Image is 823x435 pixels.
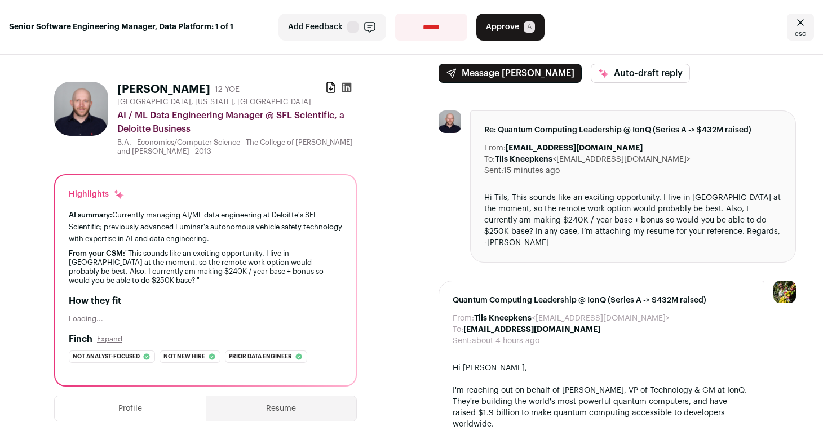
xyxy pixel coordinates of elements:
[453,324,463,335] dt: To:
[474,313,670,324] dd: <[EMAIL_ADDRESS][DOMAIN_NAME]>
[453,335,472,347] dt: Sent:
[117,138,357,156] div: B.A. - Economics/Computer Science - The College of [PERSON_NAME] and [PERSON_NAME] - 2013
[73,351,140,362] span: Not analyst-focused
[163,351,205,362] span: Not new hire
[55,396,206,421] button: Profile
[524,21,535,33] span: A
[484,165,503,176] dt: Sent:
[484,154,495,165] dt: To:
[453,295,750,306] span: Quantum Computing Leadership @ IonQ (Series A -> $432M raised)
[69,249,342,285] div: "This sounds like an exciting opportunity. I live in [GEOGRAPHIC_DATA] at the moment, so the remo...
[117,97,311,106] span: [GEOGRAPHIC_DATA], [US_STATE], [GEOGRAPHIC_DATA]
[54,82,108,136] img: d7960b3fd4779428c317c115feaf30997aa8bc4a45343bc8dd15c79066df8d58.jpg
[474,314,532,322] b: Tils Kneepkens
[795,29,806,38] span: esc
[347,21,359,33] span: F
[591,64,690,83] button: Auto-draft reply
[486,21,519,33] span: Approve
[278,14,386,41] button: Add Feedback F
[484,125,782,136] span: Re: Quantum Computing Leadership @ IonQ (Series A -> $432M raised)
[69,209,342,245] div: Currently managing AI/ML data engineering at Deloitte's SFL Scientific; previously advanced Lumin...
[495,154,691,165] dd: <[EMAIL_ADDRESS][DOMAIN_NAME]>
[484,143,506,154] dt: From:
[9,21,233,33] strong: Senior Software Engineering Manager, Data Platform: 1 of 1
[506,144,643,152] b: [EMAIL_ADDRESS][DOMAIN_NAME]
[69,189,125,200] div: Highlights
[453,385,750,430] div: I'm reaching out on behalf of [PERSON_NAME], VP of Technology & GM at IonQ. They're building the ...
[472,335,539,347] dd: about 4 hours ago
[229,351,292,362] span: Prior data engineer
[117,82,210,97] h1: [PERSON_NAME]
[484,192,782,248] div: Hi Tils, This sounds like an exciting opportunity. I live in [GEOGRAPHIC_DATA] at the moment, so ...
[453,313,474,324] dt: From:
[439,64,582,83] button: Message [PERSON_NAME]
[453,362,750,374] div: Hi [PERSON_NAME],
[495,156,552,163] b: Tils Kneepkens
[69,332,92,346] h2: Finch
[439,110,461,133] img: d7960b3fd4779428c317c115feaf30997aa8bc4a45343bc8dd15c79066df8d58.jpg
[215,84,240,95] div: 12 YOE
[288,21,343,33] span: Add Feedback
[787,14,814,41] a: Close
[206,396,357,421] button: Resume
[463,326,600,334] b: [EMAIL_ADDRESS][DOMAIN_NAME]
[97,335,122,344] button: Expand
[117,109,357,136] div: AI / ML Data Engineering Manager @ SFL Scientific, a Deloitte Business
[773,281,796,303] img: 6689865-medium_jpg
[69,211,112,219] span: AI summary:
[503,165,560,176] dd: 15 minutes ago
[69,250,125,257] span: From your CSM:
[476,14,545,41] button: Approve A
[69,294,342,308] h2: How they fit
[69,314,342,323] div: Loading...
